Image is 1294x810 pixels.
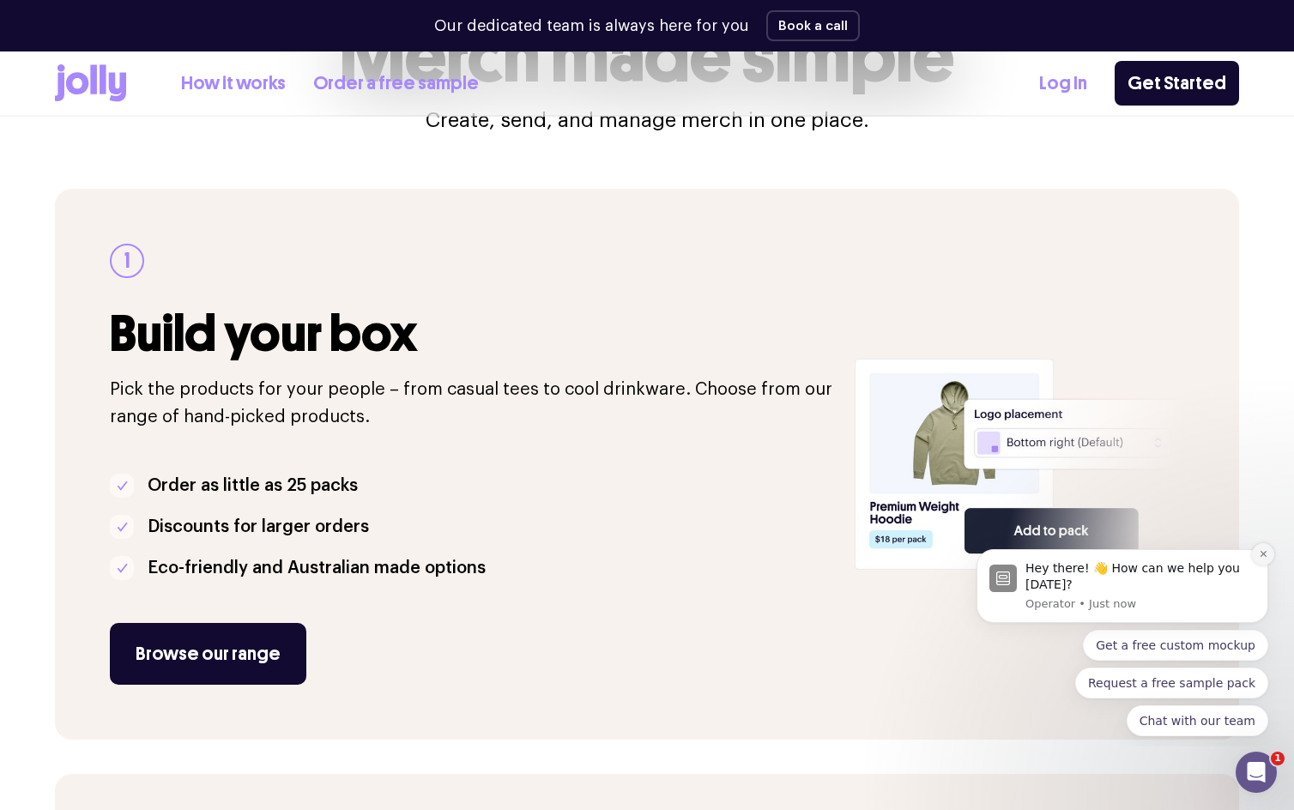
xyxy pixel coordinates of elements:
[110,376,834,431] p: Pick the products for your people – from casual tees to cool drinkware. Choose from our range of ...
[75,63,305,78] p: Message from Operator, sent Just now
[75,27,305,60] div: Hey there! 👋 How can we help you [DATE]?
[110,244,144,278] div: 1
[26,15,317,89] div: message notification from Operator, Just now. Hey there! 👋 How can we help you today?
[426,106,869,134] p: Create, send, and manage merch in one place.
[1039,70,1087,98] a: Log In
[1271,752,1285,765] span: 1
[1236,752,1277,793] iframe: Intercom live chat
[176,172,317,202] button: Quick reply: Chat with our team
[110,305,834,362] h3: Build your box
[26,96,317,202] div: Quick reply options
[148,513,369,541] p: Discounts for larger orders
[148,554,486,582] p: Eco-friendly and Australian made options
[434,15,749,38] p: Our dedicated team is always here for you
[313,70,479,98] a: Order a free sample
[181,70,286,98] a: How it works
[132,96,317,127] button: Quick reply: Get a free custom mockup
[124,134,317,165] button: Quick reply: Request a free sample pack
[1115,61,1239,106] a: Get Started
[148,472,358,499] p: Order as little as 25 packs
[39,31,66,58] img: Profile image for Operator
[110,623,306,685] a: Browse our range
[301,9,323,32] button: Dismiss notification
[75,27,305,60] div: Message content
[951,534,1294,747] iframe: Intercom notifications message
[766,10,860,41] button: Book a call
